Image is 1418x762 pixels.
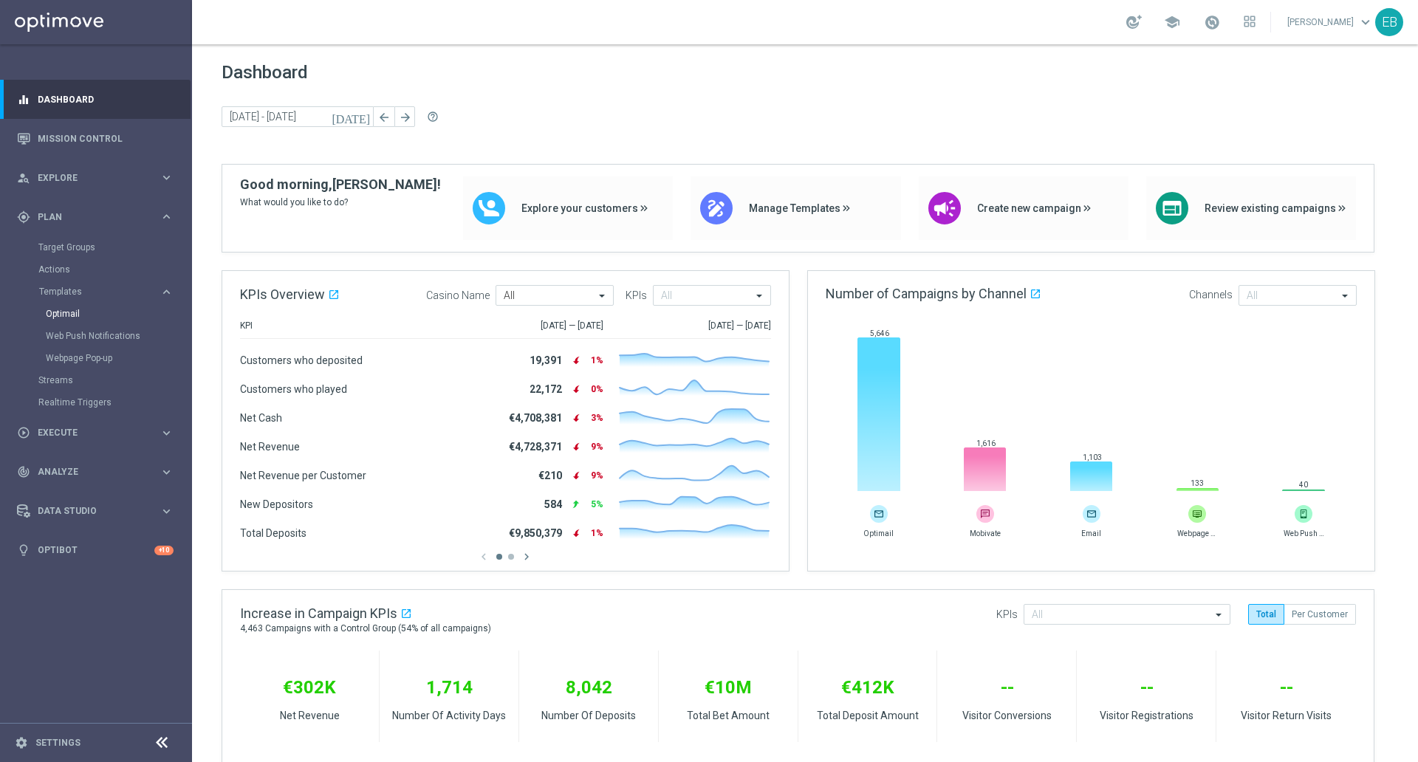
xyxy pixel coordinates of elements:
i: keyboard_arrow_right [160,426,174,440]
a: Target Groups [38,241,154,253]
a: [PERSON_NAME]keyboard_arrow_down [1286,11,1375,33]
button: equalizer Dashboard [16,94,174,106]
div: Execute [17,426,160,439]
div: Templates [39,287,160,296]
div: Plan [17,210,160,224]
span: Templates [39,287,145,296]
div: EB [1375,8,1403,36]
span: Data Studio [38,507,160,515]
a: Webpage Pop-up [46,352,154,364]
span: Execute [38,428,160,437]
div: +10 [154,546,174,555]
div: Analyze [17,465,160,478]
button: play_circle_outline Execute keyboard_arrow_right [16,427,174,439]
i: lightbulb [17,543,30,557]
span: keyboard_arrow_down [1357,14,1374,30]
span: Analyze [38,467,160,476]
div: Target Groups [38,236,191,258]
button: gps_fixed Plan keyboard_arrow_right [16,211,174,223]
button: Templates keyboard_arrow_right [38,286,174,298]
button: Data Studio keyboard_arrow_right [16,505,174,517]
a: Optibot [38,531,154,570]
div: Realtime Triggers [38,391,191,413]
a: Actions [38,264,154,275]
i: keyboard_arrow_right [160,210,174,224]
div: Explore [17,171,160,185]
a: Web Push Notifications [46,330,154,342]
button: Mission Control [16,133,174,145]
div: Templates [38,281,191,369]
i: gps_fixed [17,210,30,224]
i: track_changes [17,465,30,478]
i: keyboard_arrow_right [160,465,174,479]
span: school [1164,14,1180,30]
div: Dashboard [17,80,174,119]
span: Explore [38,174,160,182]
i: keyboard_arrow_right [160,171,174,185]
div: Optibot [17,531,174,570]
i: keyboard_arrow_right [160,285,174,299]
div: Actions [38,258,191,281]
i: keyboard_arrow_right [160,504,174,518]
i: play_circle_outline [17,426,30,439]
div: Optimail [46,303,191,325]
a: Dashboard [38,80,174,119]
button: person_search Explore keyboard_arrow_right [16,172,174,184]
a: Streams [38,374,154,386]
div: Streams [38,369,191,391]
div: Webpage Pop-up [46,347,191,369]
a: Mission Control [38,119,174,158]
div: Data Studio [17,504,160,518]
a: Realtime Triggers [38,397,154,408]
i: person_search [17,171,30,185]
i: settings [15,736,28,749]
button: track_changes Analyze keyboard_arrow_right [16,466,174,478]
div: Mission Control [17,119,174,158]
button: lightbulb Optibot +10 [16,544,174,556]
a: Optimail [46,308,154,320]
span: Plan [38,213,160,222]
i: equalizer [17,93,30,106]
a: Settings [35,738,81,747]
div: Web Push Notifications [46,325,191,347]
